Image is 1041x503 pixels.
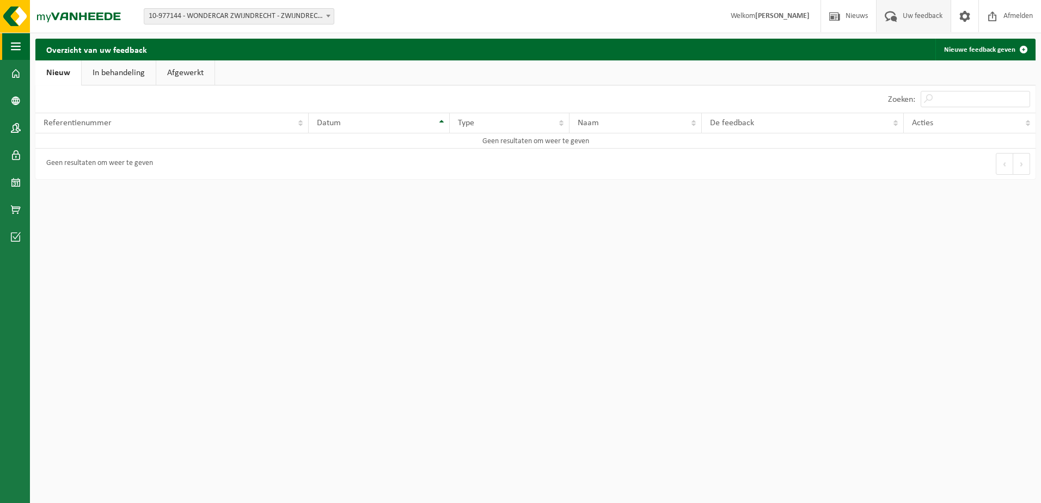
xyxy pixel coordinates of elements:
[156,60,215,85] a: Afgewerkt
[912,119,933,127] span: Acties
[710,119,754,127] span: De feedback
[44,119,112,127] span: Referentienummer
[755,12,810,20] strong: [PERSON_NAME]
[996,153,1013,175] button: Previous
[35,60,81,85] a: Nieuw
[82,60,156,85] a: In behandeling
[41,154,153,174] div: Geen resultaten om weer te geven
[144,8,334,24] span: 10-977144 - WONDERCAR ZWIJNDRECHT - ZWIJNDRECHT
[144,9,334,24] span: 10-977144 - WONDERCAR ZWIJNDRECHT - ZWIJNDRECHT
[578,119,599,127] span: Naam
[35,39,158,60] h2: Overzicht van uw feedback
[935,39,1034,60] a: Nieuwe feedback geven
[35,133,1036,149] td: Geen resultaten om weer te geven
[888,95,915,104] label: Zoeken:
[458,119,474,127] span: Type
[1013,153,1030,175] button: Next
[317,119,341,127] span: Datum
